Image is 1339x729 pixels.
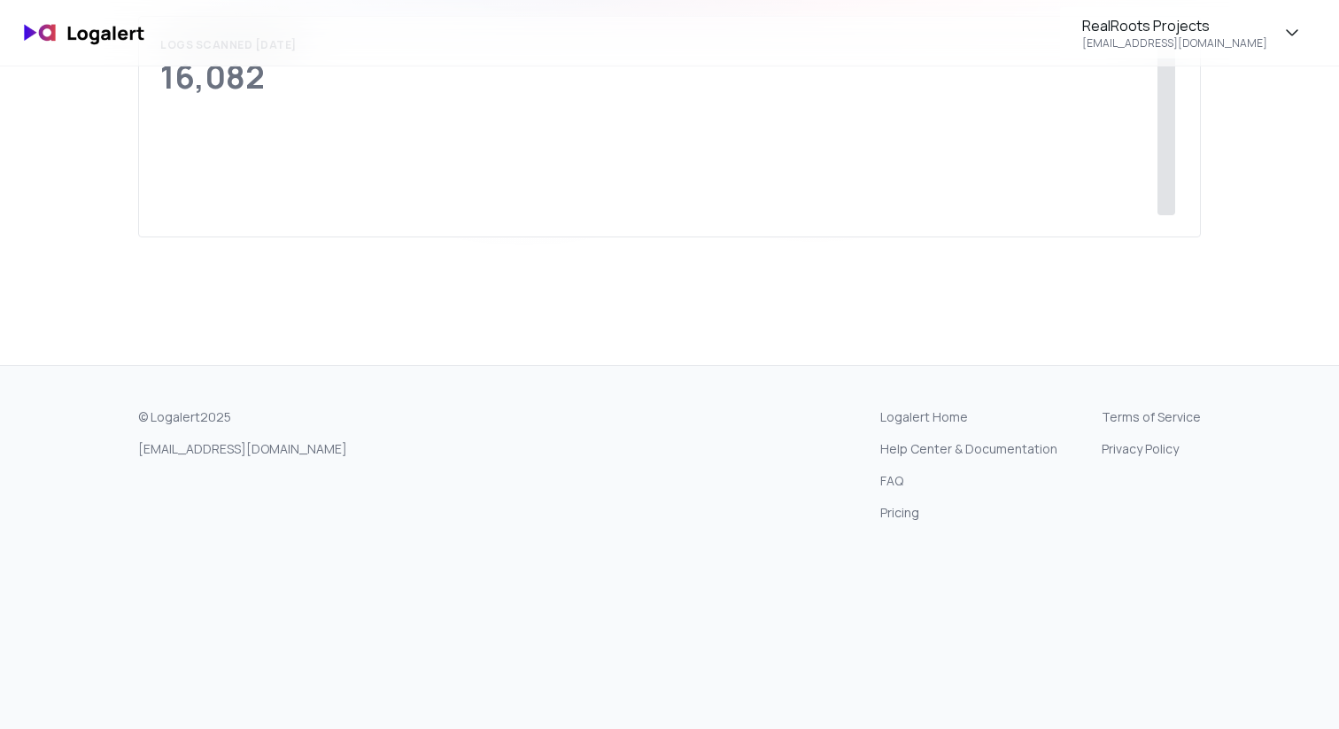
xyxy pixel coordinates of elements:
[1082,15,1210,36] div: RealRoots Projects
[14,12,156,54] img: logo
[880,504,1057,522] a: Pricing
[880,440,1057,458] a: Help Center & Documentation
[1060,7,1325,58] button: RealRoots Projects[EMAIL_ADDRESS][DOMAIN_NAME]
[160,59,297,95] div: 16,082
[1082,36,1267,50] div: [EMAIL_ADDRESS][DOMAIN_NAME]
[880,408,1057,426] a: Logalert Home
[138,408,347,426] div: © Logalert 2025
[1102,440,1201,458] a: Privacy Policy
[1102,408,1201,426] a: Terms of Service
[880,472,1057,490] a: FAQ
[138,440,347,458] a: [EMAIL_ADDRESS][DOMAIN_NAME]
